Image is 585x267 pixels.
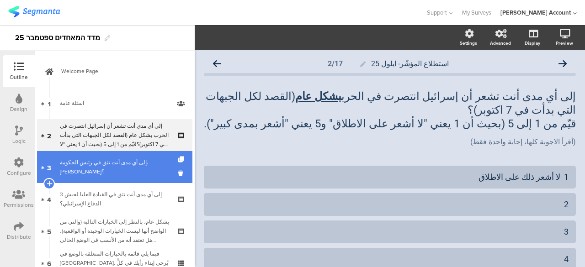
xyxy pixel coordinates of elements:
u: بشكل عام [295,90,341,103]
img: segmanta logo [8,6,60,17]
div: Logic [12,137,26,145]
a: 2 إلى أي مدى أنت تشعر أن إسرائيل انتصرت في الحرب بشكل عام (القصد لكل الجبهات التي بدأت في 7 اكتوب... [37,119,192,151]
p: (أقرأ الاجوبة كلها، إجابة واحدة فقط) [204,137,576,146]
div: [PERSON_NAME] Account [500,8,571,17]
div: 3 إلى أي مدى أنت تثق في القيادة العليا لجيش الدفاع الإسرائيلي؟ [60,190,169,208]
div: 4 [211,254,569,264]
div: Preview [556,40,573,47]
i: Duplicate [178,157,186,162]
span: 2 [47,130,51,140]
div: إلى أي مدى أنت تشعر أن إسرائيل انتصرت في الحرب بشكل عام (القصد لكل الجبهات التي بدأت في 7 اكتوبر)... [60,121,169,149]
div: إلى أي مدى أنت تثق في رئيس الحكومة، نتنياهو؟ [60,158,169,176]
a: 5 بشكل عام، بالنظر إلى الخيارات التالية (والتي من الواضح أنها ليست الخيارات الوحيدة أو الواقعية)،... [37,215,192,247]
div: Outline [10,73,28,81]
div: Configure [7,169,31,177]
a: 1 اسئلة عامة [37,87,192,119]
span: Support [427,8,447,17]
div: اسئلة عامة [60,99,169,108]
div: Settings [460,40,477,47]
div: 1 لا أشعر ذلك على الاطلاق [211,172,569,182]
span: Welcome Page [61,67,178,76]
i: Delete [178,169,186,178]
span: استطلاع المؤشّر- ايلول 25 [371,59,449,68]
div: Display [525,40,540,47]
div: بشكل عام، بالنظر إلى الخيارات التالية (والتي من الواضح أنها ليست الخيارات الوحيدة أو الواقعية)، ه... [60,217,169,245]
p: إلى أي مدى أنت تشعر أن إسرائيل انتصرت في الحرب (القصد لكل الجبهات التي بدأت في 7 اكتوبر)؟ [204,89,576,117]
span: 5 [47,226,51,236]
div: מדד המאחדים ספטמבר 25 [15,31,100,45]
div: 2 [211,199,569,209]
div: Advanced [490,40,511,47]
div: Design [10,105,27,113]
div: 3 [211,226,569,237]
div: Distribute [7,233,31,241]
a: 3 إلى أي مدى أنت تثق في رئيس الحكومة، [PERSON_NAME]؟ [37,151,192,183]
p: قيّم من 1 إلى 5 (بحيث أن 1 يعني "لا أشعر على الاطلاق" و5 يعني "أشعر بمدى كبير"). [204,117,576,131]
a: 4 3 إلى أي مدى أنت تثق في القيادة العليا لجيش الدفاع الإسرائيلي؟ [37,183,192,215]
a: Welcome Page [37,55,192,87]
span: 3 [47,162,51,172]
div: 2/17 [328,59,343,68]
span: 4 [47,194,51,204]
div: Permissions [4,201,34,209]
span: 1 [48,98,51,108]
